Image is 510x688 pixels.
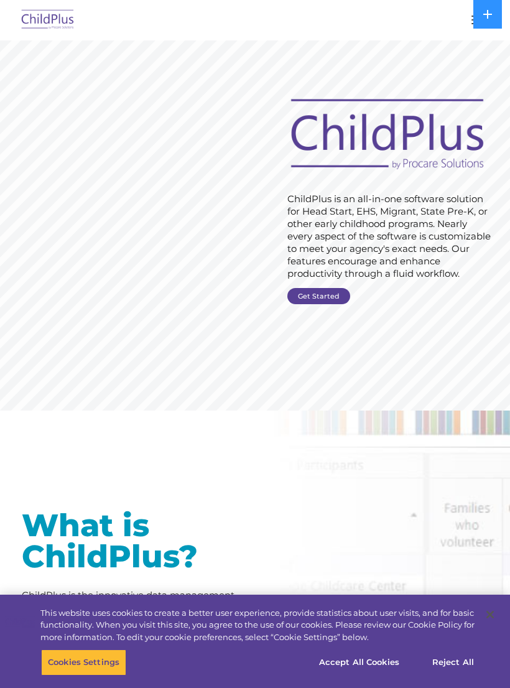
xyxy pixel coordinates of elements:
[22,510,246,572] h1: What is ChildPlus?
[287,288,350,304] a: Get Started
[287,193,491,280] rs-layer: ChildPlus is an all-in-one software solution for Head Start, EHS, Migrant, State Pre-K, or other ...
[414,649,492,676] button: Reject All
[41,649,126,676] button: Cookies Settings
[19,6,77,35] img: ChildPlus by Procare Solutions
[40,607,475,644] div: This website uses cookies to create a better user experience, provide statistics about user visit...
[312,649,406,676] button: Accept All Cookies
[476,601,504,628] button: Close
